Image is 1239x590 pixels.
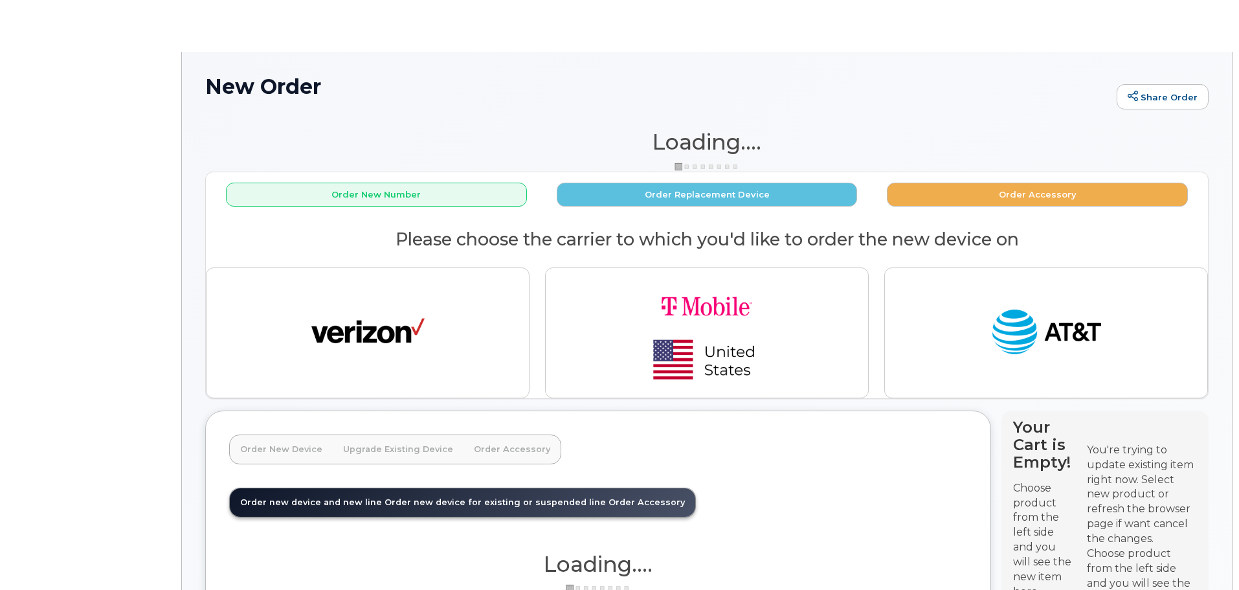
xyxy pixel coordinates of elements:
[385,497,606,507] span: Order new device for existing or suspended line
[675,162,739,172] img: ajax-loader-3a6953c30dc77f0bf724df975f13086db4f4c1262e45940f03d1251963f1bf2e.gif
[557,183,858,207] button: Order Replacement Device
[463,435,561,464] a: Order Accessory
[990,304,1103,362] img: at_t-fb3d24644a45acc70fc72cc47ce214d34099dfd970ee3ae2334e4251f9d920fd.png
[333,435,463,464] a: Upgrade Existing Device
[1087,443,1197,547] div: You're trying to update existing item right now. Select new product or refresh the browser page i...
[206,230,1208,249] h2: Please choose the carrier to which you'd like to order the new device on
[205,130,1209,153] h1: Loading....
[230,435,333,464] a: Order New Device
[226,183,527,207] button: Order New Number
[240,497,382,507] span: Order new device and new line
[887,183,1188,207] button: Order Accessory
[1117,84,1209,110] a: Share Order
[311,304,425,362] img: verizon-ab2890fd1dd4a6c9cf5f392cd2db4626a3dae38ee8226e09bcb5c993c4c79f81.png
[205,75,1110,98] h1: New Order
[608,497,685,507] span: Order Accessory
[229,552,967,576] h1: Loading....
[1013,418,1075,471] h4: Your Cart is Empty!
[616,278,798,387] img: t-mobile-78392d334a420d5b7f0e63d4fa81f6287a21d394dc80d677554bb55bbab1186f.png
